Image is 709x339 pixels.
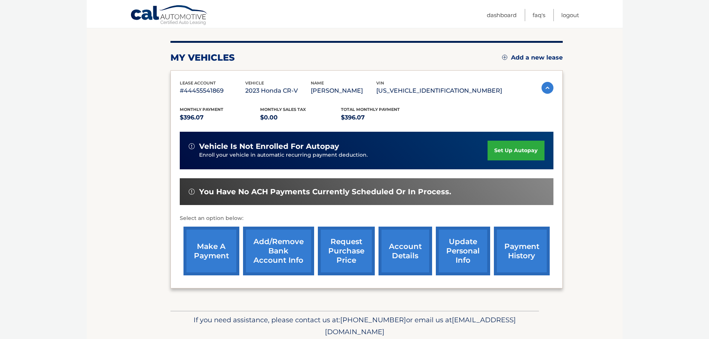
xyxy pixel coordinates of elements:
[180,112,261,123] p: $396.07
[180,107,223,112] span: Monthly Payment
[376,80,384,86] span: vin
[542,82,553,94] img: accordion-active.svg
[341,112,422,123] p: $396.07
[341,107,400,112] span: Total Monthly Payment
[561,9,579,21] a: Logout
[130,5,208,26] a: Cal Automotive
[199,187,451,196] span: You have no ACH payments currently scheduled or in process.
[180,80,216,86] span: lease account
[533,9,545,21] a: FAQ's
[318,227,375,275] a: request purchase price
[311,80,324,86] span: name
[199,142,339,151] span: vehicle is not enrolled for autopay
[376,86,502,96] p: [US_VEHICLE_IDENTIFICATION_NUMBER]
[487,9,517,21] a: Dashboard
[183,227,239,275] a: make a payment
[243,227,314,275] a: Add/Remove bank account info
[245,80,264,86] span: vehicle
[180,214,553,223] p: Select an option below:
[189,143,195,149] img: alert-white.svg
[175,314,534,338] p: If you need assistance, please contact us at: or email us at
[325,316,516,336] span: [EMAIL_ADDRESS][DOMAIN_NAME]
[436,227,490,275] a: update personal info
[379,227,432,275] a: account details
[340,316,406,324] span: [PHONE_NUMBER]
[311,86,376,96] p: [PERSON_NAME]
[170,52,235,63] h2: my vehicles
[199,151,488,159] p: Enroll your vehicle in automatic recurring payment deduction.
[494,227,550,275] a: payment history
[260,107,306,112] span: Monthly sales Tax
[180,86,245,96] p: #44455541869
[488,141,544,160] a: set up autopay
[260,112,341,123] p: $0.00
[502,55,507,60] img: add.svg
[245,86,311,96] p: 2023 Honda CR-V
[189,189,195,195] img: alert-white.svg
[502,54,563,61] a: Add a new lease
